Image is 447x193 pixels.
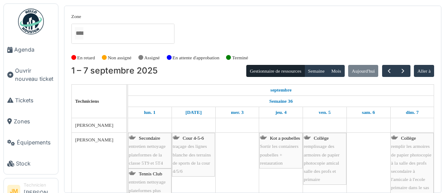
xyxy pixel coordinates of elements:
span: Secondaire [139,135,160,141]
span: [PERSON_NAME] [75,137,113,142]
span: remplissage des armoires de papier photocopie amical salle des profs et primaire [304,144,340,182]
span: Stock [16,159,55,168]
span: entretien nettoyage plateformes de la classe 5T9 et 5T4 [129,144,165,165]
a: Zones [4,111,58,132]
button: Semaine [304,65,328,77]
a: Agenda [4,39,58,60]
button: Mois [328,65,345,77]
span: Ouvrir nouveau ticket [15,67,55,83]
a: 7 septembre 2025 [404,107,421,118]
a: Équipements [4,132,58,153]
span: Sortir les containers poubelles + restauration [260,144,298,165]
button: Aller à [414,65,434,77]
label: En attente d'approbation [172,54,219,61]
div: Technicien [24,182,55,188]
button: Gestionnaire de ressources [246,65,305,77]
span: Cour 4-5-6 [183,135,204,141]
label: Non assigné [108,54,132,61]
input: Tous [75,27,83,40]
span: Équipements [17,138,55,147]
a: Stock [4,153,58,174]
a: Tickets [4,90,58,111]
a: 5 septembre 2025 [316,107,333,118]
a: Semaine 36 [267,96,295,107]
span: Collège [314,135,329,141]
label: Terminé [232,54,248,61]
label: En retard [77,54,95,61]
button: Aujourd'hui [348,65,378,77]
button: Suivant [396,65,410,77]
a: 1 septembre 2025 [142,107,158,118]
span: Tennis Club [139,171,162,176]
a: 6 septembre 2025 [360,107,377,118]
span: Agenda [14,46,55,54]
span: Zones [14,117,55,126]
span: Collège [401,135,416,141]
span: Kot a poubelles [270,135,300,141]
label: Zone [71,13,81,20]
span: [PERSON_NAME] [75,123,113,128]
span: traçage des lignes blanche des terrains de sports de la cour 4/5/6 [173,144,211,174]
button: Précédent [382,65,396,77]
a: Ouvrir nouveau ticket [4,60,58,89]
img: Badge_color-CXgf-gQk.svg [18,9,44,34]
a: 3 septembre 2025 [229,107,245,118]
label: Assigné [144,54,160,61]
a: 1 septembre 2025 [268,85,294,95]
a: 4 septembre 2025 [273,107,289,118]
h2: 1 – 7 septembre 2025 [71,66,158,76]
a: 2 septembre 2025 [184,107,204,118]
span: Techniciens [75,98,99,104]
span: Tickets [15,96,55,104]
